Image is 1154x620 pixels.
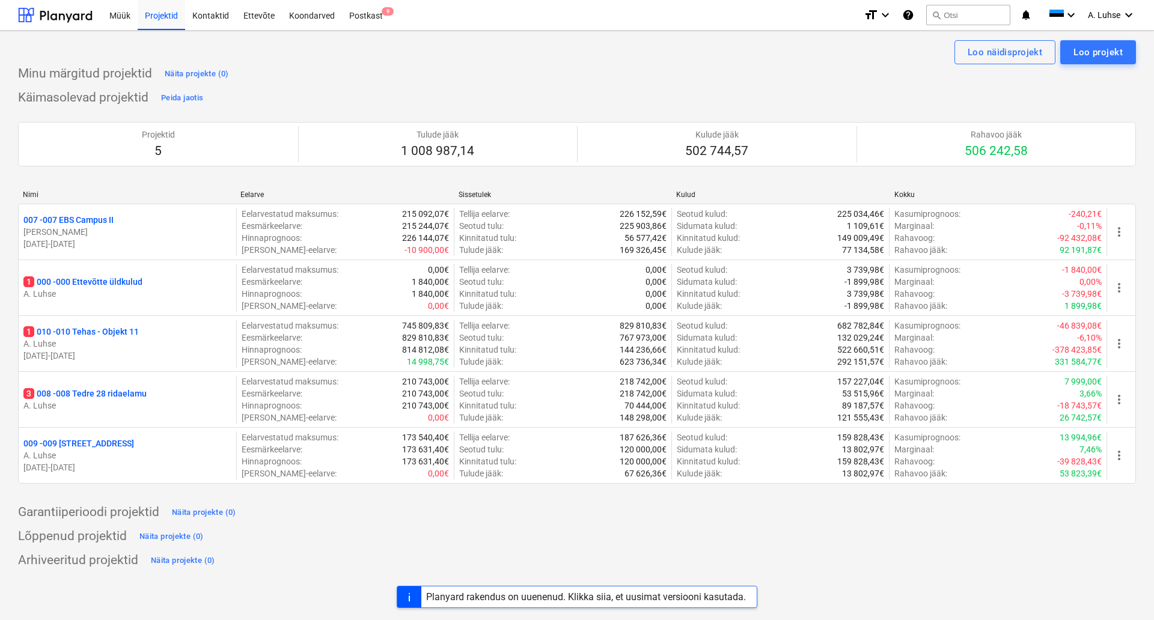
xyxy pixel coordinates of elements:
p: 121 555,43€ [837,412,884,424]
p: [DATE] - [DATE] [23,350,231,362]
p: 292 151,57€ [837,356,884,368]
p: 187 626,36€ [620,431,667,443]
p: 14 998,75€ [407,356,449,368]
p: Rahavoo jääk [965,129,1028,141]
p: Sidumata kulud : [677,387,737,400]
p: 767 973,00€ [620,332,667,344]
button: Näita projekte (0) [136,527,207,546]
p: 522 660,51€ [837,344,884,356]
p: 010 - 010 Tehas - Objekt 11 [23,326,139,338]
p: Tellija eelarve : [459,264,510,276]
p: 506 242,58 [965,143,1028,160]
p: 13 802,97€ [842,467,884,479]
p: A. Luhse [23,338,231,350]
p: -1 899,98€ [844,276,884,288]
p: 26 742,57€ [1060,412,1102,424]
p: 210 743,00€ [402,375,449,387]
p: 56 577,42€ [624,232,667,244]
p: Rahavoog : [894,344,935,356]
button: Loo projekt [1060,40,1136,64]
div: Sissetulek [459,190,667,199]
p: Seotud kulud : [677,431,727,443]
p: 53 823,39€ [1060,467,1102,479]
p: Tulude jääk : [459,356,503,368]
p: 009 - 009 [STREET_ADDRESS] [23,437,134,449]
p: 218 742,00€ [620,375,667,387]
div: Näita projekte (0) [165,67,229,81]
p: Kinnitatud tulu : [459,400,516,412]
p: 814 812,08€ [402,344,449,356]
p: Sidumata kulud : [677,443,737,455]
button: Loo näidisprojekt [954,40,1055,64]
p: -46 839,08€ [1057,320,1102,332]
p: Kasumiprognoos : [894,375,960,387]
p: 682 782,84€ [837,320,884,332]
p: Minu märgitud projektid [18,65,152,82]
div: Näita projekte (0) [151,554,215,568]
p: Seotud tulu : [459,276,504,288]
p: 144 236,66€ [620,344,667,356]
p: 53 515,96€ [842,387,884,400]
p: Eesmärkeelarve : [242,387,302,400]
p: [PERSON_NAME]-eelarve : [242,244,337,256]
p: 0,00€ [428,300,449,312]
p: Kulude jääk : [677,467,722,479]
p: 225 903,86€ [620,220,667,232]
span: 1 [23,326,34,337]
p: 0,00% [1079,276,1102,288]
span: more_vert [1112,336,1126,351]
p: 502 744,57 [685,143,748,160]
p: 70 444,00€ [624,400,667,412]
p: 173 631,40€ [402,443,449,455]
p: Rahavoo jääk : [894,356,947,368]
p: Tellija eelarve : [459,320,510,332]
p: A. Luhse [23,449,231,461]
p: 120 000,00€ [620,443,667,455]
p: 3 739,98€ [847,264,884,276]
p: [PERSON_NAME]-eelarve : [242,356,337,368]
p: -1 899,98€ [844,300,884,312]
p: Marginaal : [894,443,934,455]
div: 007 -007 EBS Campus II[PERSON_NAME][DATE]-[DATE] [23,214,231,250]
p: Kinnitatud tulu : [459,288,516,300]
p: Tulude jääk : [459,300,503,312]
p: 159 828,43€ [837,455,884,467]
p: Kulude jääk : [677,244,722,256]
p: -240,21€ [1069,208,1102,220]
p: [PERSON_NAME]-eelarve : [242,300,337,312]
p: Kinnitatud tulu : [459,344,516,356]
p: Seotud tulu : [459,220,504,232]
p: Lõppenud projektid [18,528,127,545]
p: -3 739,98€ [1062,288,1102,300]
p: Eelarvestatud maksumus : [242,431,338,443]
p: Seotud kulud : [677,375,727,387]
span: 9 [382,7,394,16]
p: 77 134,58€ [842,244,884,256]
p: Seotud tulu : [459,332,504,344]
p: Kasumiprognoos : [894,431,960,443]
p: 225 034,46€ [837,208,884,220]
p: Kinnitatud kulud : [677,400,740,412]
p: 0,00€ [646,276,667,288]
p: 0,00€ [646,264,667,276]
p: Sidumata kulud : [677,276,737,288]
p: Rahavoo jääk : [894,300,947,312]
p: Rahavoog : [894,455,935,467]
span: more_vert [1112,281,1126,295]
button: Näita projekte (0) [162,64,232,84]
p: 67 626,36€ [624,467,667,479]
p: Marginaal : [894,276,934,288]
div: Näita projekte (0) [172,506,236,520]
p: 210 743,00€ [402,400,449,412]
p: Garantiiperioodi projektid [18,504,159,521]
p: -92 432,08€ [1057,232,1102,244]
p: 0,00€ [428,264,449,276]
p: 000 - 000 Ettevõtte üldkulud [23,276,142,288]
p: 829 810,83€ [402,332,449,344]
p: Eesmärkeelarve : [242,332,302,344]
p: Kinnitatud kulud : [677,455,740,467]
p: 7,46% [1079,443,1102,455]
p: 215 092,07€ [402,208,449,220]
p: 218 742,00€ [620,387,667,400]
p: Kinnitatud kulud : [677,288,740,300]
